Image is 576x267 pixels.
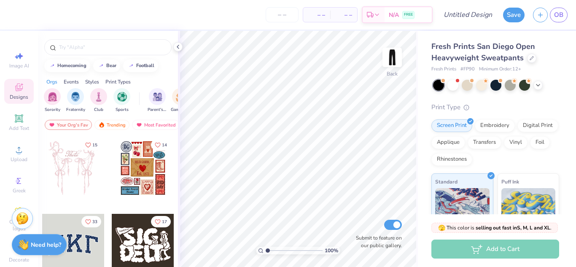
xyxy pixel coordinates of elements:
div: homecoming [57,63,86,68]
button: Like [81,216,101,227]
span: Fraternity [66,107,85,113]
span: 14 [162,143,167,147]
div: filter for Parent's Weekend [148,88,167,113]
span: FREE [404,12,413,18]
span: Sorority [45,107,60,113]
img: Game Day Image [176,92,186,102]
img: trend_line.gif [98,63,105,68]
img: Sorority Image [48,92,57,102]
div: filter for Sorority [44,88,61,113]
span: 15 [92,143,97,147]
span: – – [308,11,325,19]
span: Image AI [9,62,29,69]
span: 🫣 [438,224,445,232]
button: football [123,59,158,72]
img: Fraternity Image [71,92,80,102]
div: Orgs [46,78,57,86]
span: Clipart & logos [4,218,34,232]
img: Puff Ink [501,188,556,230]
span: Sports [116,107,129,113]
button: filter button [44,88,61,113]
span: 100 % [325,247,338,254]
div: Most Favorited [132,120,180,130]
span: 33 [92,220,97,224]
div: filter for Club [90,88,107,113]
div: Foil [530,136,550,149]
img: most_fav.gif [48,122,55,128]
span: Minimum Order: 12 + [479,66,521,73]
button: filter button [148,88,167,113]
span: Fresh Prints [431,66,456,73]
button: Like [151,139,171,151]
span: OB [554,10,563,20]
span: Upload [11,156,27,163]
strong: Need help? [31,241,61,249]
span: Game Day [171,107,190,113]
div: Screen Print [431,119,472,132]
span: 17 [162,220,167,224]
div: filter for Sports [113,88,130,113]
span: Club [94,107,103,113]
span: Add Text [9,125,29,132]
div: Digital Print [517,119,558,132]
input: Untitled Design [437,6,499,23]
div: Back [387,70,398,78]
button: bear [93,59,120,72]
span: – – [335,11,352,19]
span: N/A [389,11,399,19]
div: Events [64,78,79,86]
input: – – [266,7,299,22]
div: football [136,63,154,68]
img: most_fav.gif [136,122,143,128]
button: homecoming [44,59,90,72]
span: Parent's Weekend [148,107,167,113]
strong: selling out fast in S, M, L and XL [476,224,550,231]
img: trending.gif [98,122,105,128]
img: Parent's Weekend Image [153,92,162,102]
div: Styles [85,78,99,86]
button: Like [151,216,171,227]
span: Designs [10,94,28,100]
img: Back [384,49,401,66]
img: Club Image [94,92,103,102]
button: filter button [171,88,190,113]
span: Greek [13,187,26,194]
div: Transfers [468,136,501,149]
button: filter button [90,88,107,113]
div: Applique [431,136,465,149]
div: filter for Game Day [171,88,190,113]
input: Try "Alpha" [58,43,166,51]
span: Standard [435,177,458,186]
span: # FP90 [460,66,475,73]
div: Rhinestones [431,153,472,166]
a: OB [550,8,568,22]
div: Vinyl [504,136,528,149]
img: trend_line.gif [49,63,56,68]
img: trend_line.gif [128,63,135,68]
label: Submit to feature on our public gallery. [351,234,402,249]
div: Print Types [105,78,131,86]
button: Like [81,139,101,151]
div: Your Org's Fav [45,120,92,130]
span: Puff Ink [501,177,519,186]
div: filter for Fraternity [66,88,85,113]
span: This color is . [438,224,552,232]
button: filter button [66,88,85,113]
div: Trending [94,120,129,130]
img: Sports Image [117,92,127,102]
span: Fresh Prints San Diego Open Heavyweight Sweatpants [431,41,535,63]
div: Embroidery [475,119,515,132]
button: Save [503,8,525,22]
button: filter button [113,88,130,113]
div: Print Type [431,102,559,112]
span: Decorate [9,256,29,263]
div: bear [106,63,116,68]
img: Standard [435,188,490,230]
